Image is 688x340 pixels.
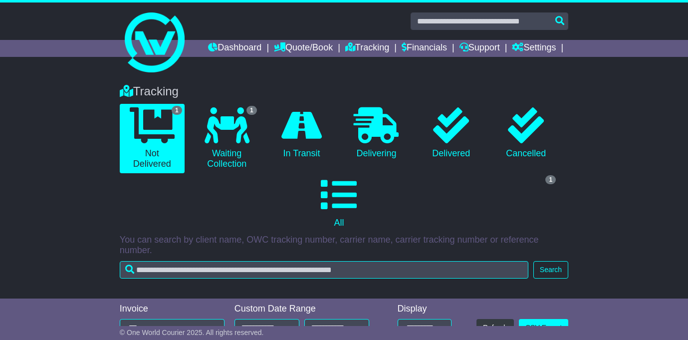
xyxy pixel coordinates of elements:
a: Support [459,40,500,57]
a: Dashboard [208,40,261,57]
a: Delivering [344,104,409,163]
div: Display [398,304,452,315]
a: Settings [512,40,556,57]
p: You can search by client name, OWC tracking number, carrier name, carrier tracking number or refe... [120,235,568,256]
span: 1 [545,175,556,184]
a: CSV Export [519,319,568,337]
a: 1 Waiting Collection [195,104,259,173]
button: Refresh [476,319,514,337]
a: Cancelled [493,104,558,163]
span: © One World Courier 2025. All rights reserved. [120,329,264,337]
div: Invoice [120,304,225,315]
a: Delivered [419,104,483,163]
div: Custom Date Range [234,304,377,315]
span: 1 [172,106,182,115]
a: Quote/Book [274,40,333,57]
a: 1 All [120,173,558,232]
span: 1 [246,106,257,115]
button: Search [533,261,568,279]
a: 1 Not Delivered [120,104,185,173]
a: Tracking [345,40,389,57]
a: Financials [402,40,447,57]
a: In Transit [269,104,334,163]
div: Tracking [115,84,573,99]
